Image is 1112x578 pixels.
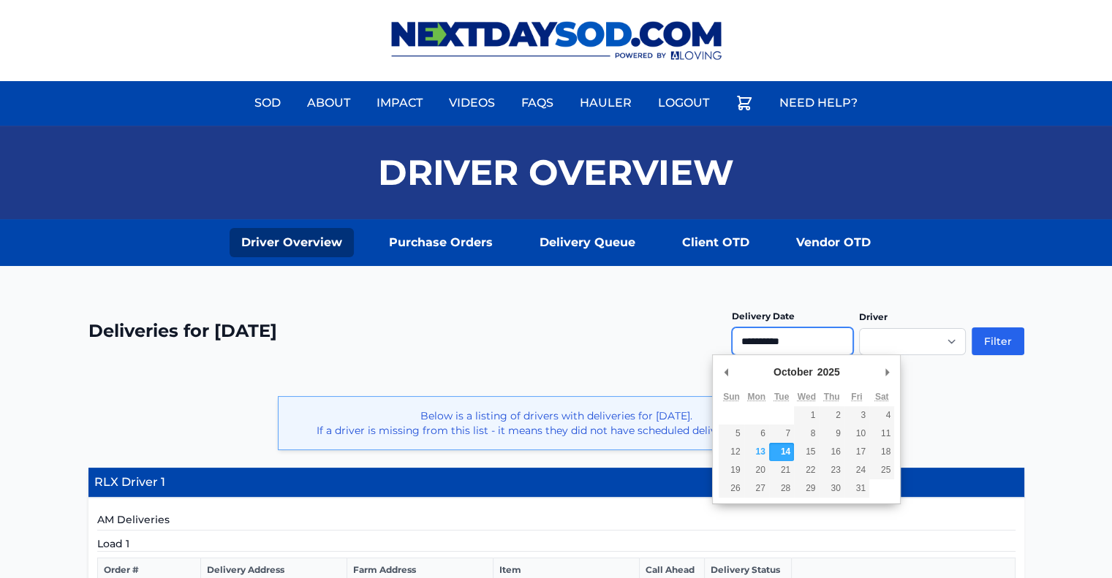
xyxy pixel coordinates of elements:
button: 8 [794,425,819,443]
button: 7 [769,425,794,443]
button: 28 [769,479,794,498]
abbr: Thursday [824,392,840,402]
button: 31 [844,479,869,498]
abbr: Friday [851,392,862,402]
button: 20 [744,461,769,479]
a: Videos [440,85,504,121]
button: 5 [719,425,744,443]
a: Sod [246,85,290,121]
a: Impact [368,85,431,121]
div: October [771,361,815,383]
a: About [298,85,359,121]
button: 11 [869,425,894,443]
button: 25 [869,461,894,479]
button: 23 [819,461,844,479]
button: 14 [769,443,794,461]
a: Hauler [571,85,640,121]
abbr: Monday [747,392,765,402]
button: 24 [844,461,869,479]
button: 21 [769,461,794,479]
h5: AM Deliveries [97,512,1015,531]
abbr: Saturday [875,392,889,402]
button: 27 [744,479,769,498]
label: Delivery Date [732,311,795,322]
button: 22 [794,461,819,479]
button: 26 [719,479,744,498]
button: 2 [819,406,844,425]
a: Vendor OTD [784,228,882,257]
abbr: Wednesday [798,392,816,402]
a: Client OTD [670,228,761,257]
input: Use the arrow keys to pick a date [732,327,853,355]
label: Driver [859,311,888,322]
button: 6 [744,425,769,443]
h5: Load 1 [97,536,1015,552]
abbr: Sunday [723,392,740,402]
button: Filter [972,327,1024,355]
abbr: Tuesday [774,392,789,402]
button: 29 [794,479,819,498]
button: 4 [869,406,894,425]
div: 2025 [815,361,842,383]
button: Next Month [880,361,894,383]
h1: Driver Overview [378,155,734,190]
p: Below is a listing of drivers with deliveries for [DATE]. If a driver is missing from this list -... [290,408,822,438]
h2: Deliveries for [DATE] [88,319,277,343]
button: 18 [869,443,894,461]
button: 16 [819,443,844,461]
a: Logout [649,85,718,121]
button: 15 [794,443,819,461]
button: 12 [719,443,744,461]
button: 17 [844,443,869,461]
button: Previous Month [719,361,733,383]
a: FAQs [512,85,562,121]
a: Purchase Orders [377,228,504,257]
h4: RLX Driver 1 [88,468,1024,498]
a: Need Help? [771,85,866,121]
button: 13 [744,443,769,461]
button: 3 [844,406,869,425]
button: 30 [819,479,844,498]
button: 19 [719,461,744,479]
button: 1 [794,406,819,425]
a: Driver Overview [230,228,354,257]
button: 9 [819,425,844,443]
a: Delivery Queue [528,228,647,257]
button: 10 [844,425,869,443]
